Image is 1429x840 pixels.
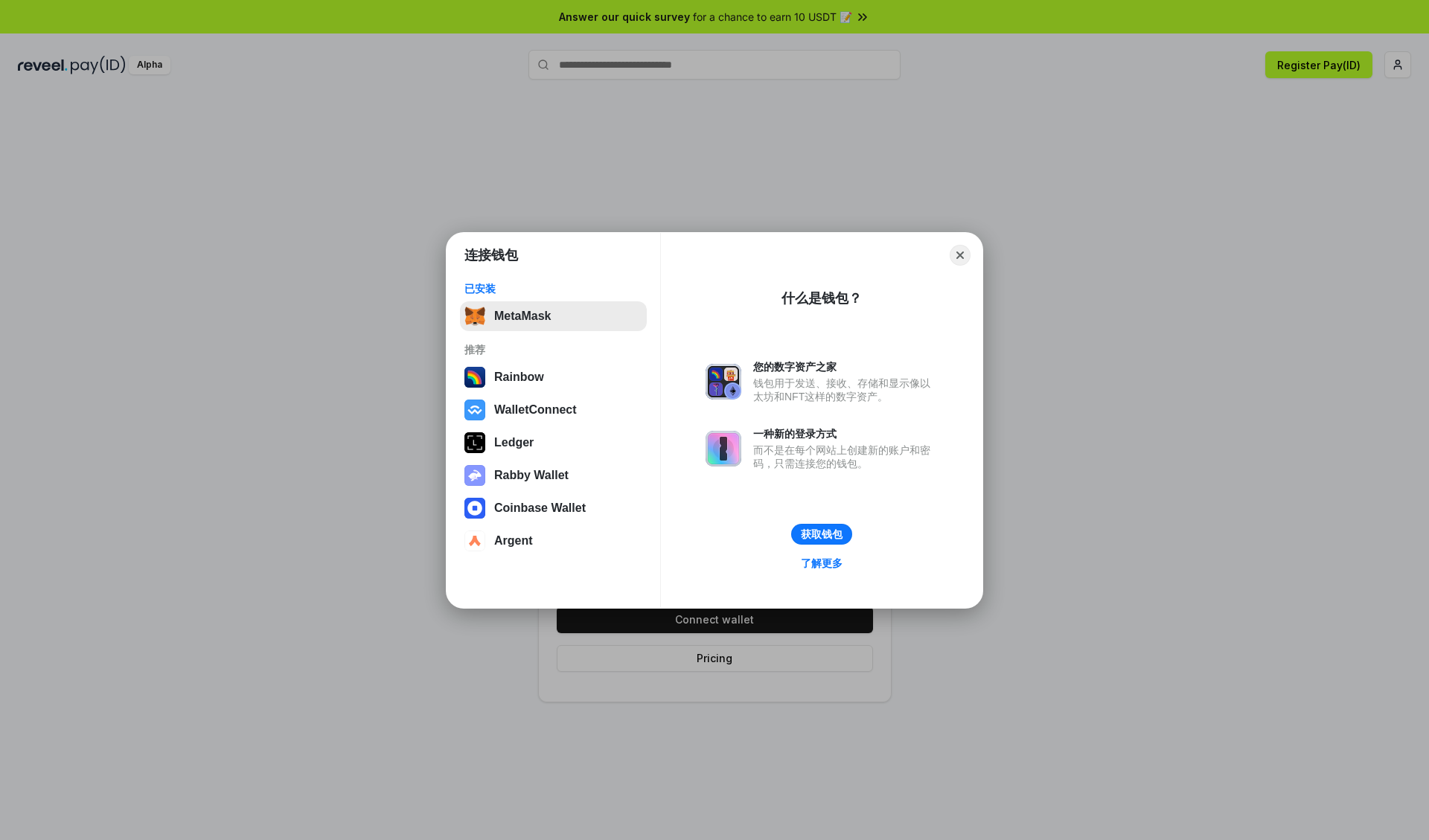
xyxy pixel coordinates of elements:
[460,428,647,458] button: Ledger
[753,376,938,403] div: 钱包用于发送、接收、存储和显示像以太坊和NFT这样的数字资产。
[792,554,851,573] a: 了解更多
[494,371,544,384] div: Rainbow
[801,528,843,541] div: 获取钱包
[464,306,485,327] img: svg+xml,%3Csvg%20fill%3D%22none%22%20height%3D%2233%22%20viewBox%3D%220%200%2035%2033%22%20width%...
[460,395,647,425] button: WalletConnect
[753,443,938,470] div: 而不是在每个网站上创建新的账户和密码，只需连接您的钱包。
[494,469,569,482] div: Rabby Wallet
[464,530,485,551] img: svg+xml,%3Csvg%20width%3D%2228%22%20height%3D%2228%22%20viewBox%3D%220%200%2028%2028%22%20fill%3D...
[494,501,586,515] div: Coinbase Wallet
[781,289,862,307] div: 什么是钱包？
[464,498,485,519] img: svg+xml,%3Csvg%20width%3D%2228%22%20height%3D%2228%22%20viewBox%3D%220%200%2028%2028%22%20fill%3D...
[706,431,741,467] img: svg+xml,%3Csvg%20xmlns%3D%22http%3A%2F%2Fwww.w3.org%2F2000%2Fsvg%22%20fill%3D%22none%22%20viewBox...
[494,436,534,449] div: Ledger
[464,282,642,295] div: 已安装
[460,301,647,331] button: MetaMask
[464,432,485,453] img: svg+xml,%3Csvg%20xmlns%3D%22http%3A%2F%2Fwww.w3.org%2F2000%2Fsvg%22%20width%3D%2228%22%20height%3...
[753,427,938,440] div: 一种新的登录方式
[950,245,971,266] button: Close
[460,493,647,523] button: Coinbase Wallet
[753,360,938,373] div: 您的数字资产之家
[460,526,647,556] button: Argent
[494,310,551,323] div: MetaMask
[494,403,577,417] div: WalletConnect
[464,465,485,486] img: svg+xml,%3Csvg%20xmlns%3D%22http%3A%2F%2Fwww.w3.org%2F2000%2Fsvg%22%20fill%3D%22none%22%20viewBox...
[464,367,485,388] img: svg+xml,%3Csvg%20width%3D%22120%22%20height%3D%22120%22%20viewBox%3D%220%200%20120%20120%22%20fil...
[464,246,518,264] h1: 连接钱包
[460,461,647,490] button: Rabby Wallet
[706,364,741,400] img: svg+xml,%3Csvg%20xmlns%3D%22http%3A%2F%2Fwww.w3.org%2F2000%2Fsvg%22%20fill%3D%22none%22%20viewBox...
[464,400,485,420] img: svg+xml,%3Csvg%20width%3D%2228%22%20height%3D%2228%22%20viewBox%3D%220%200%2028%2028%22%20fill%3D...
[464,343,642,356] div: 推荐
[791,524,852,545] button: 获取钱包
[801,557,843,570] div: 了解更多
[494,534,533,548] div: Argent
[460,362,647,392] button: Rainbow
